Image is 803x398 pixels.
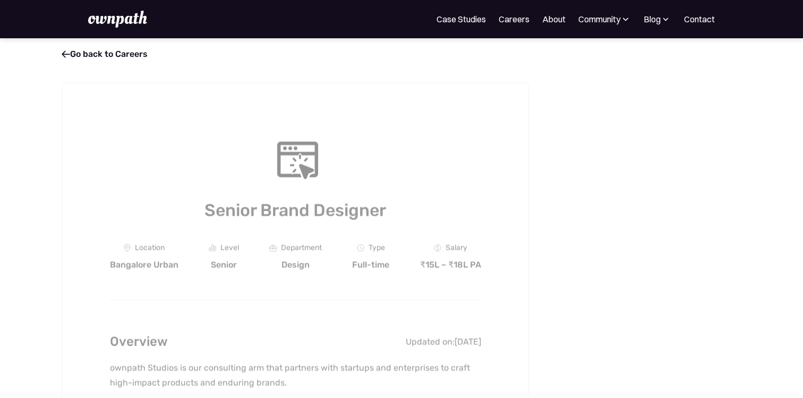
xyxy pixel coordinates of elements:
[369,244,385,252] div: Type
[420,260,481,270] div: ₹15L – ₹18L PA
[437,13,486,26] a: Case Studies
[62,49,148,59] a: Go back to Careers
[357,244,364,252] img: Clock Icon - Job Board X Webflow Template
[578,13,631,26] div: Community
[684,13,715,26] a: Contact
[110,361,481,391] p: ownpath Studios is our consulting arm that partners with startups and enterprises to craft high-i...
[446,244,467,252] div: Salary
[542,13,566,26] a: About
[209,244,216,252] img: Graph Icon - Job Board X Webflow Template
[434,244,441,252] img: Money Icon - Job Board X Webflow Template
[220,244,239,252] div: Level
[281,260,310,270] div: Design
[644,13,661,26] div: Blog
[110,332,168,352] h2: Overview
[62,49,70,60] span: 
[406,336,455,347] div: Updated on:
[281,244,322,252] div: Department
[269,244,277,251] img: Portfolio Icon - Job Board X Webflow Template
[455,336,481,347] div: [DATE]
[211,260,237,270] div: Senior
[110,198,481,223] h1: Senior Brand Designer
[644,13,671,26] div: Blog
[499,13,529,26] a: Careers
[110,260,178,270] div: Bangalore Urban
[124,244,131,252] img: Location Icon - Job Board X Webflow Template
[135,244,165,252] div: Location
[578,13,620,26] div: Community
[352,260,389,270] div: Full-time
